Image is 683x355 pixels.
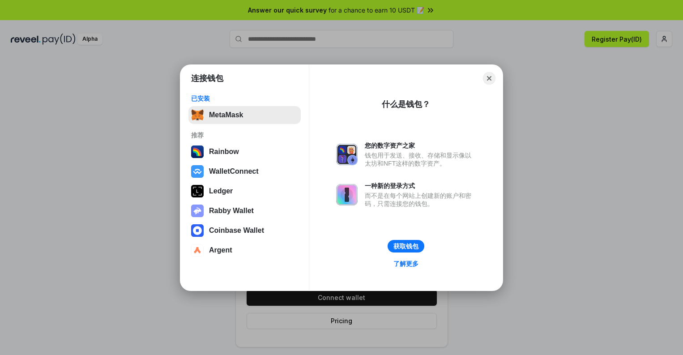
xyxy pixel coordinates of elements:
img: svg+xml,%3Csvg%20xmlns%3D%22http%3A%2F%2Fwww.w3.org%2F2000%2Fsvg%22%20width%3D%2228%22%20height%3... [191,185,204,197]
img: svg+xml,%3Csvg%20xmlns%3D%22http%3A%2F%2Fwww.w3.org%2F2000%2Fsvg%22%20fill%3D%22none%22%20viewBox... [336,184,358,205]
div: 什么是钱包？ [382,99,430,110]
div: 推荐 [191,131,298,139]
div: Argent [209,246,232,254]
button: Rabby Wallet [188,202,301,220]
button: MetaMask [188,106,301,124]
button: Rainbow [188,143,301,161]
button: Close [483,72,495,85]
div: Coinbase Wallet [209,227,264,235]
div: 一种新的登录方式 [365,182,476,190]
img: svg+xml,%3Csvg%20width%3D%2228%22%20height%3D%2228%22%20viewBox%3D%220%200%2028%2028%22%20fill%3D... [191,244,204,257]
img: svg+xml,%3Csvg%20xmlns%3D%22http%3A%2F%2Fwww.w3.org%2F2000%2Fsvg%22%20fill%3D%22none%22%20viewBox... [191,205,204,217]
div: 了解更多 [393,260,418,268]
div: Rabby Wallet [209,207,254,215]
img: svg+xml,%3Csvg%20width%3D%2228%22%20height%3D%2228%22%20viewBox%3D%220%200%2028%2028%22%20fill%3D... [191,165,204,178]
h1: 连接钱包 [191,73,223,84]
div: 已安装 [191,94,298,103]
div: MetaMask [209,111,243,119]
img: svg+xml,%3Csvg%20fill%3D%22none%22%20height%3D%2233%22%20viewBox%3D%220%200%2035%2033%22%20width%... [191,109,204,121]
div: 钱包用于发送、接收、存储和显示像以太坊和NFT这样的数字资产。 [365,151,476,167]
img: svg+xml,%3Csvg%20width%3D%2228%22%20height%3D%2228%22%20viewBox%3D%220%200%2028%2028%22%20fill%3D... [191,224,204,237]
div: 获取钱包 [393,242,418,250]
button: 获取钱包 [388,240,424,252]
img: svg+xml,%3Csvg%20width%3D%22120%22%20height%3D%22120%22%20viewBox%3D%220%200%20120%20120%22%20fil... [191,145,204,158]
button: Argent [188,241,301,259]
a: 了解更多 [388,258,424,269]
button: WalletConnect [188,163,301,180]
div: Ledger [209,187,233,195]
div: 您的数字资产之家 [365,141,476,150]
button: Ledger [188,182,301,200]
img: svg+xml,%3Csvg%20xmlns%3D%22http%3A%2F%2Fwww.w3.org%2F2000%2Fsvg%22%20fill%3D%22none%22%20viewBox... [336,144,358,165]
button: Coinbase Wallet [188,222,301,240]
div: Rainbow [209,148,239,156]
div: WalletConnect [209,167,259,175]
div: 而不是在每个网站上创建新的账户和密码，只需连接您的钱包。 [365,192,476,208]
